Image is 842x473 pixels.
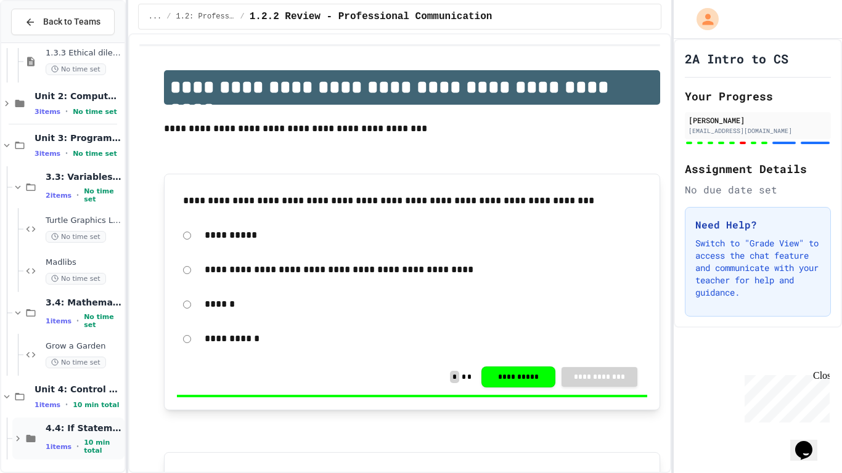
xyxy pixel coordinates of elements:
div: My Account [684,5,722,33]
span: 10 min total [73,401,119,409]
span: 1 items [35,401,60,409]
iframe: chat widget [790,424,830,461]
span: 10 min total [84,439,122,455]
span: 2 items [46,192,72,200]
span: Unit 2: Computational Thinking & Problem-Solving [35,91,122,102]
span: No time set [46,273,106,285]
div: [PERSON_NAME] [689,115,827,126]
span: No time set [46,357,106,368]
span: • [65,148,68,158]
span: No time set [73,150,117,158]
span: 3 items [35,108,60,116]
span: 4.4: If Statements [46,422,122,434]
span: 1.3.3 Ethical dilemma reflections [46,48,122,59]
span: 1.2: Professional Communication [176,12,235,22]
h2: Your Progress [685,87,831,105]
span: Back to Teams [43,15,100,28]
span: No time set [46,63,106,75]
h2: Assignment Details [685,160,831,177]
h1: 2A Intro to CS [685,50,788,67]
button: Back to Teams [11,9,115,35]
h3: Need Help? [695,217,820,232]
span: Unit 3: Programming Fundamentals [35,132,122,144]
span: 1.2.2 Review - Professional Communication [250,9,493,24]
span: 3.4: Mathematical Operators [46,297,122,308]
span: 3.3: Variables and Data Types [46,171,122,182]
span: Grow a Garden [46,341,122,352]
span: • [76,190,79,200]
span: Madlibs [46,257,122,268]
span: No time set [46,231,106,243]
span: • [65,107,68,116]
span: Turtle Graphics Logo/character [46,216,122,226]
p: Switch to "Grade View" to access the chat feature and communicate with your teacher for help and ... [695,237,820,299]
div: No due date set [685,182,831,197]
span: ... [149,12,162,22]
span: / [240,12,245,22]
span: No time set [73,108,117,116]
span: No time set [84,313,122,329]
div: Chat with us now!Close [5,5,85,78]
span: No time set [84,187,122,203]
span: 1 items [46,443,72,451]
iframe: chat widget [740,370,830,422]
span: 1 items [46,317,72,325]
span: • [65,400,68,410]
div: [EMAIL_ADDRESS][DOMAIN_NAME] [689,126,827,135]
span: / [166,12,171,22]
span: 3 items [35,150,60,158]
span: Unit 4: Control Structures [35,384,122,395]
span: • [76,442,79,451]
span: • [76,316,79,326]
